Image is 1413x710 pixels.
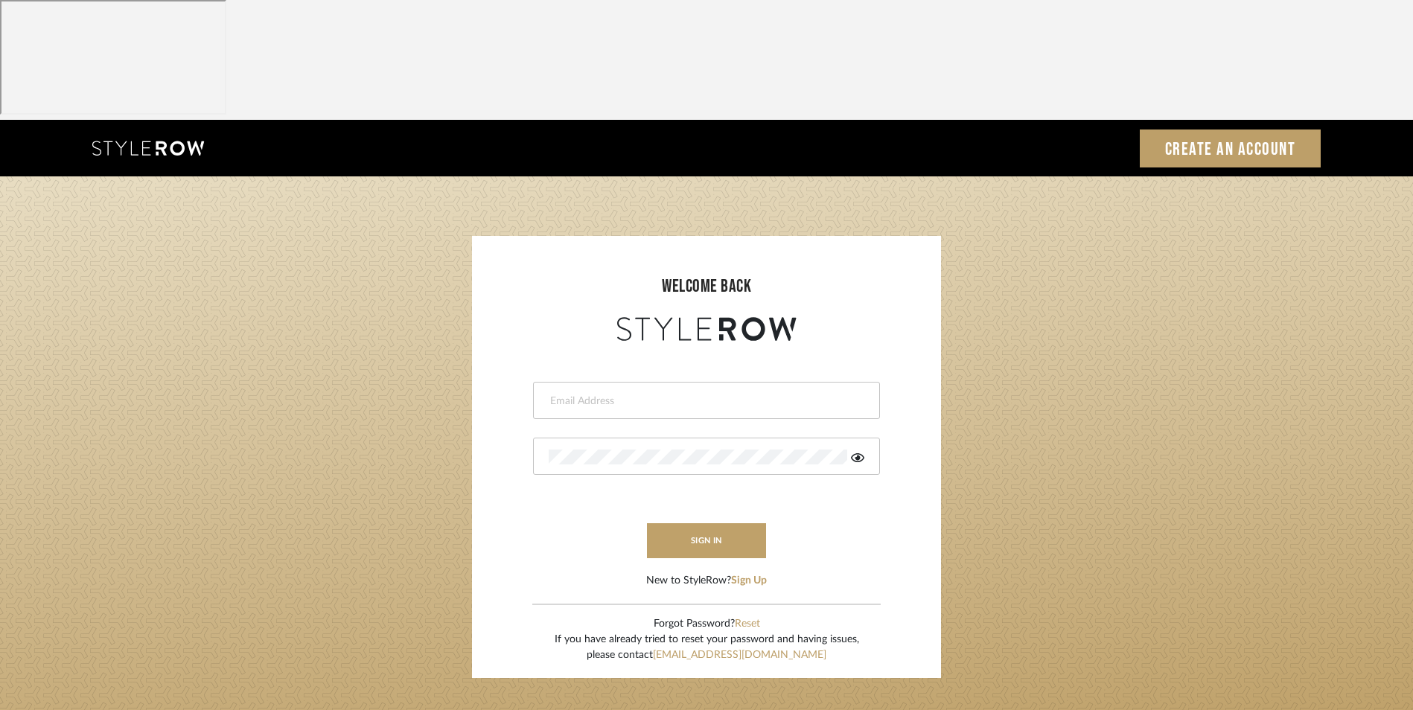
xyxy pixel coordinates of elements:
[653,650,826,660] a: [EMAIL_ADDRESS][DOMAIN_NAME]
[487,273,926,300] div: welcome back
[646,573,767,589] div: New to StyleRow?
[731,573,767,589] button: Sign Up
[1140,129,1321,167] a: Create an Account
[555,616,859,632] div: Forgot Password?
[555,632,859,663] div: If you have already tried to reset your password and having issues, please contact
[735,616,760,632] button: Reset
[647,523,766,558] button: sign in
[549,394,861,409] input: Email Address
